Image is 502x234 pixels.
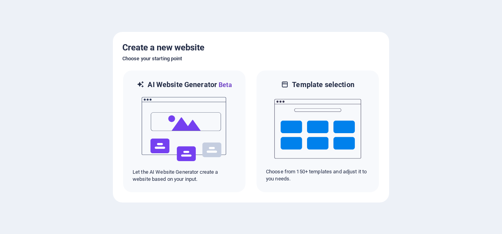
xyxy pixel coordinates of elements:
[292,80,354,89] h6: Template selection
[122,41,380,54] h5: Create a new website
[266,168,369,182] p: Choose from 150+ templates and adjust it to you needs.
[148,80,232,90] h6: AI Website Generator
[122,54,380,63] h6: Choose your starting point
[256,70,380,193] div: Template selectionChoose from 150+ templates and adjust it to you needs.
[122,70,246,193] div: AI Website GeneratorBetaaiLet the AI Website Generator create a website based on your input.
[217,81,232,89] span: Beta
[141,90,228,169] img: ai
[133,169,236,183] p: Let the AI Website Generator create a website based on your input.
